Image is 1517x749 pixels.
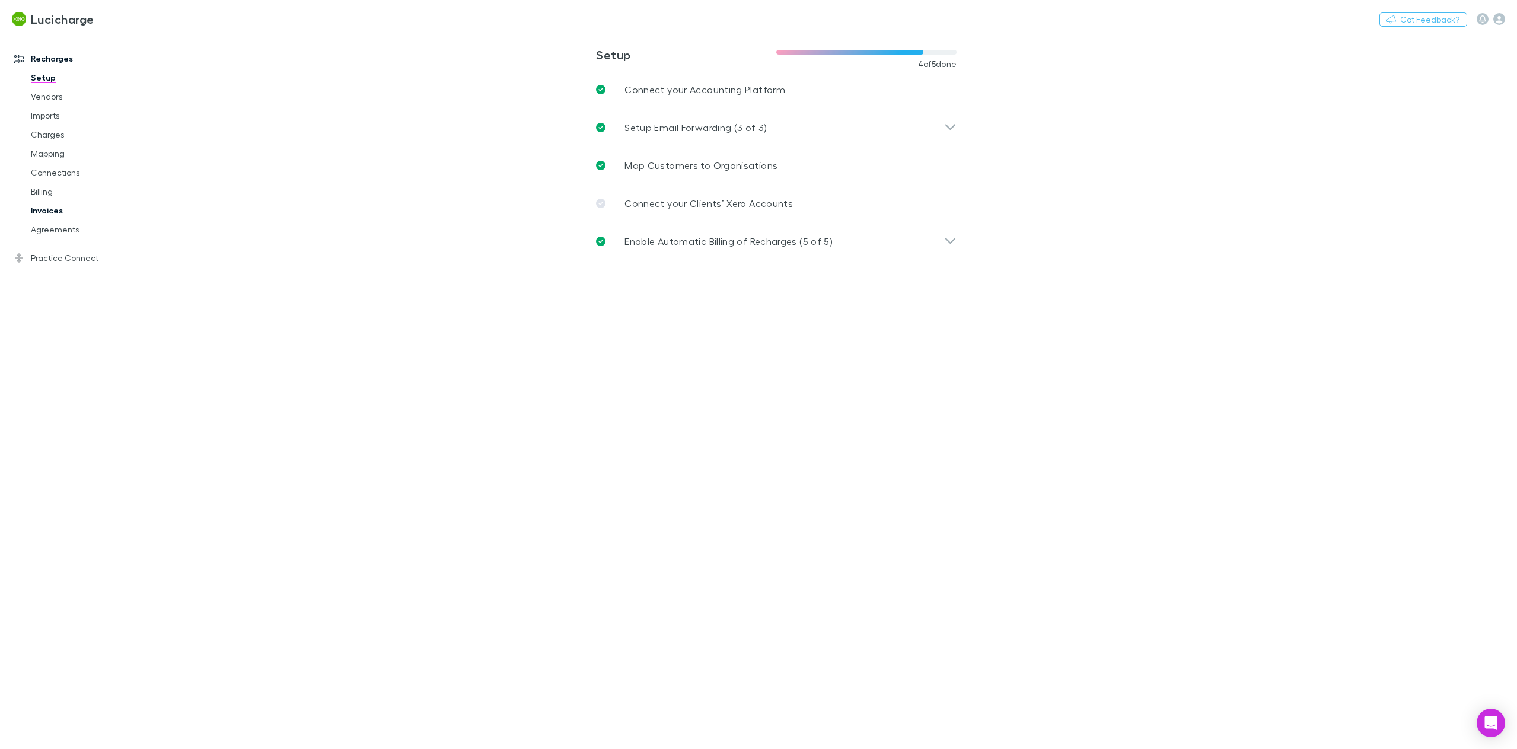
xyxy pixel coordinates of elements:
[1477,709,1505,737] div: Open Intercom Messenger
[19,163,166,182] a: Connections
[19,144,166,163] a: Mapping
[19,87,166,106] a: Vendors
[1379,12,1467,27] button: Got Feedback?
[19,106,166,125] a: Imports
[587,109,966,146] div: Setup Email Forwarding (3 of 3)
[19,201,166,220] a: Invoices
[19,182,166,201] a: Billing
[624,158,777,173] p: Map Customers to Organisations
[19,68,166,87] a: Setup
[2,248,166,267] a: Practice Connect
[19,220,166,239] a: Agreements
[2,49,166,68] a: Recharges
[596,47,776,62] h3: Setup
[587,184,966,222] a: Connect your Clients’ Xero Accounts
[918,59,957,69] span: 4 of 5 done
[31,12,94,26] h3: Lucicharge
[587,146,966,184] a: Map Customers to Organisations
[587,71,966,109] a: Connect your Accounting Platform
[624,82,785,97] p: Connect your Accounting Platform
[5,5,101,33] a: Lucicharge
[624,234,833,248] p: Enable Automatic Billing of Recharges (5 of 5)
[12,12,26,26] img: Lucicharge's Logo
[624,196,793,211] p: Connect your Clients’ Xero Accounts
[587,222,966,260] div: Enable Automatic Billing of Recharges (5 of 5)
[624,120,767,135] p: Setup Email Forwarding (3 of 3)
[19,125,166,144] a: Charges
